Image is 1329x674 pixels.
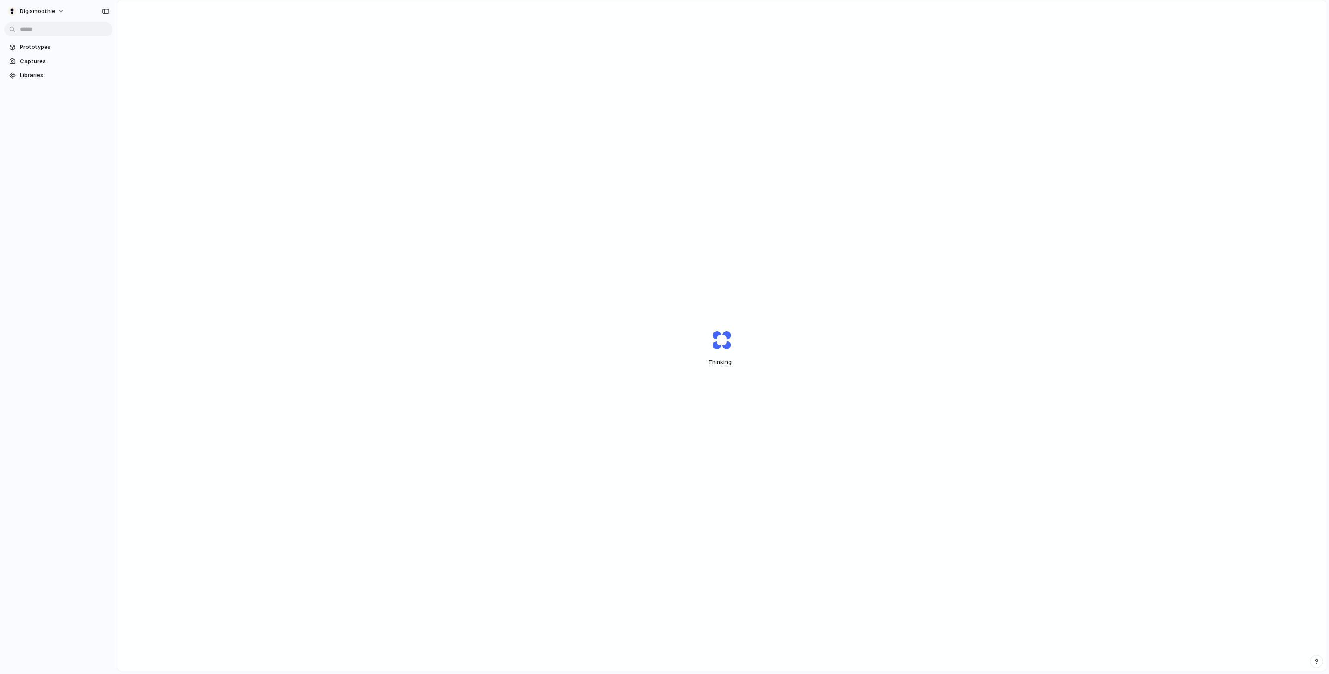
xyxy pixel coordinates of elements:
span: Captures [20,57,109,66]
span: Libraries [20,71,109,80]
span: Thinking [692,358,751,367]
span: Digismoothie [20,7,55,16]
span: Prototypes [20,43,109,51]
a: Prototypes [4,41,112,54]
a: Captures [4,55,112,68]
a: Libraries [4,69,112,82]
button: Digismoothie [4,4,69,18]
